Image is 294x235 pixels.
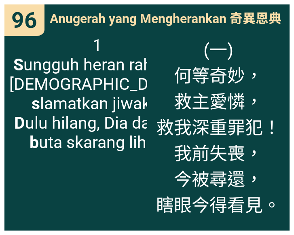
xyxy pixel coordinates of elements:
[14,113,25,133] b: D
[11,7,37,33] span: 96
[13,55,23,74] b: S
[156,36,281,217] span: (一) 何等奇妙， 救主愛憐， 救我深重罪犯！ 我前失喪， 今被尋還， 瞎眼今得看見。
[30,133,39,152] b: b
[50,8,281,27] span: Anugerah yang Mengherankan 奇異恩典
[9,36,186,152] span: 1 ungguh heran rahmat [DEMOGRAPHIC_DATA], lamatkan jiwaku; ulu hilang, Dia dapati, uta skarang li...
[32,94,40,113] b: s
